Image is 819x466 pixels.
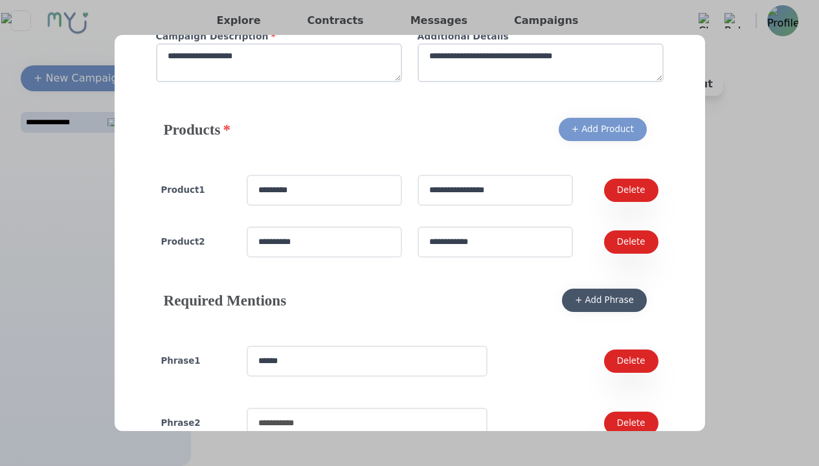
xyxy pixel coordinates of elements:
button: Delete [604,179,658,202]
h4: Products [164,119,230,140]
div: Delete [617,355,645,368]
h4: Additional Details [418,30,664,43]
h4: Phrase 2 [161,417,231,430]
button: + Add Product [559,118,647,141]
div: Delete [617,417,645,430]
h4: Required Mentions [164,290,287,311]
button: Delete [604,412,658,435]
button: Delete [604,230,658,254]
div: + Add Product [572,123,634,136]
h4: Product 1 [161,184,231,197]
div: Delete [617,236,645,249]
h4: Campaign Description [156,30,402,43]
div: + Add Phrase [575,294,634,307]
button: + Add Phrase [562,289,647,312]
h4: Product 2 [161,236,231,249]
h4: Phrase 1 [161,355,231,368]
button: Delete [604,349,658,373]
div: Delete [617,184,645,197]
